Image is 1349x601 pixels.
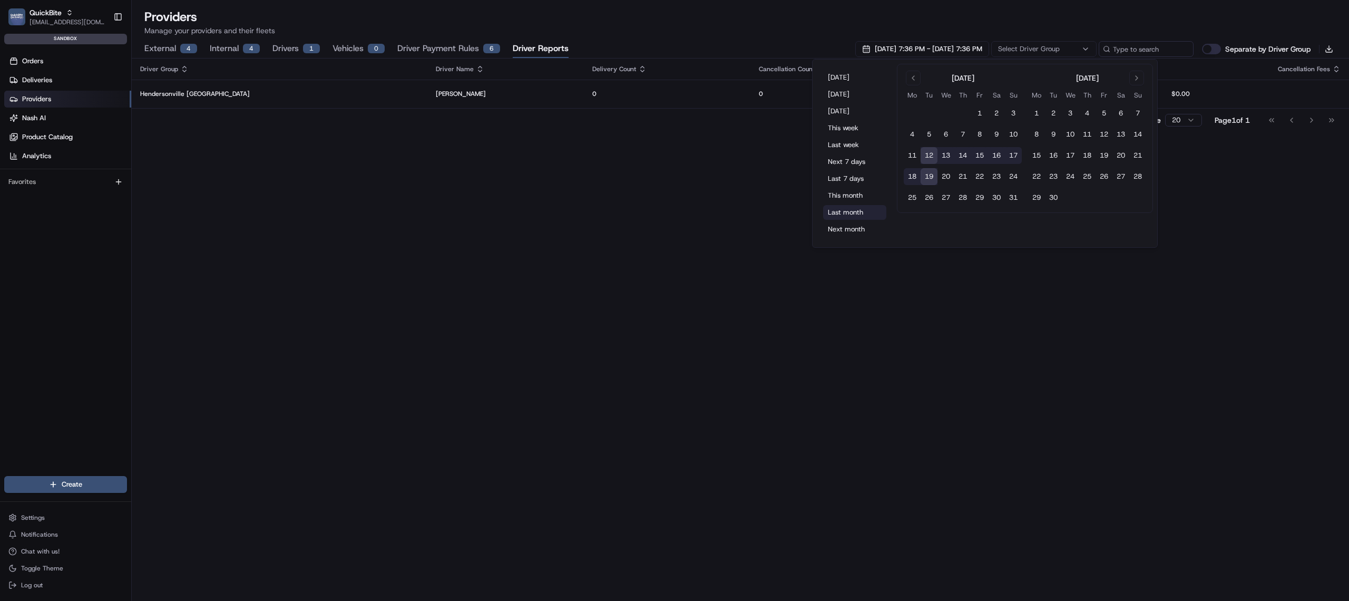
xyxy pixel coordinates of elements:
span: Log out [21,581,43,589]
span: Create [62,480,82,489]
p: $0.00 [1171,90,1341,98]
div: We're available if you need us! [36,111,133,120]
a: Powered byPylon [74,178,128,187]
span: Analytics [22,151,51,161]
button: 22 [1028,168,1045,185]
p: 0 [592,90,742,98]
button: 31 [1005,189,1022,206]
button: Go to previous month [906,71,921,85]
div: 6 [483,44,500,53]
button: Start new chat [179,104,192,117]
div: Cancellation Count [759,65,936,73]
button: 21 [954,168,971,185]
div: [DATE] [1076,73,1099,83]
a: 📗Knowledge Base [6,149,85,168]
button: 27 [1112,168,1129,185]
span: Notifications [21,530,58,539]
button: 28 [1129,168,1146,185]
button: Next 7 days [823,154,886,169]
button: 10 [1005,126,1022,143]
button: QuickBiteQuickBite[EMAIL_ADDRESS][DOMAIN_NAME] [4,4,109,30]
button: [EMAIL_ADDRESS][DOMAIN_NAME] [30,18,105,26]
button: 11 [1079,126,1096,143]
button: Internal [210,40,260,58]
img: QuickBite [8,8,25,25]
p: Hendersonville [GEOGRAPHIC_DATA] [140,90,419,98]
button: Last week [823,138,886,152]
span: Product Catalog [22,132,73,142]
button: 22 [971,168,988,185]
span: Knowledge Base [21,153,81,163]
button: 17 [1005,147,1022,164]
button: 2 [1045,105,1062,122]
button: 13 [937,147,954,164]
button: 5 [1096,105,1112,122]
button: [DATE] [823,70,886,85]
th: Tuesday [1045,90,1062,101]
button: 14 [954,147,971,164]
a: Analytics [4,148,131,164]
button: 25 [904,189,921,206]
span: Toggle Theme [21,564,63,573]
button: 16 [1045,147,1062,164]
button: 21 [1129,147,1146,164]
a: Product Catalog [4,129,131,146]
button: 19 [1096,147,1112,164]
th: Saturday [1112,90,1129,101]
button: 29 [971,189,988,206]
button: 27 [937,189,954,206]
th: Monday [1028,90,1045,101]
button: 1 [1028,105,1045,122]
button: QuickBite [30,7,62,18]
th: Thursday [954,90,971,101]
div: 4 [180,44,197,53]
button: Settings [4,510,127,525]
div: Driver Name [436,65,575,73]
div: Cancellation Fees [1171,65,1341,73]
input: Type to search [1099,41,1194,57]
span: Nash AI [22,113,46,123]
th: Wednesday [1062,90,1079,101]
button: 25 [1079,168,1096,185]
div: Driver Group [140,65,419,73]
th: Saturday [988,90,1005,101]
button: 5 [921,126,937,143]
button: Vehicles [333,40,385,58]
button: Next month [823,222,886,237]
img: 1736555255976-a54dd68f-1ca7-489b-9aae-adbdc363a1c4 [11,101,30,120]
a: Deliveries [4,72,131,89]
button: 10 [1062,126,1079,143]
h1: Providers [144,8,1336,25]
button: 11 [904,147,921,164]
button: 2 [988,105,1005,122]
button: 26 [921,189,937,206]
button: Notifications [4,527,127,542]
span: Settings [21,513,45,522]
span: Deliveries [22,75,52,85]
button: 1 [971,105,988,122]
th: Sunday [1129,90,1146,101]
button: 6 [937,126,954,143]
button: 7 [1129,105,1146,122]
button: 8 [1028,126,1045,143]
label: Separate by Driver Group [1225,44,1311,54]
button: 23 [1045,168,1062,185]
div: 📗 [11,154,19,162]
button: [DATE] 7:36 PM - [DATE] 7:36 PM [855,41,989,57]
button: 24 [1005,168,1022,185]
button: Driver Payment Rules [397,40,500,58]
button: 30 [988,189,1005,206]
button: 23 [988,168,1005,185]
button: 19 [921,168,937,185]
p: Welcome 👋 [11,42,192,59]
button: 12 [1096,126,1112,143]
div: 4 [243,44,260,53]
th: Thursday [1079,90,1096,101]
button: Create [4,476,127,493]
button: 14 [1129,126,1146,143]
span: API Documentation [100,153,169,163]
button: 9 [988,126,1005,143]
button: 4 [1079,105,1096,122]
button: 20 [1112,147,1129,164]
